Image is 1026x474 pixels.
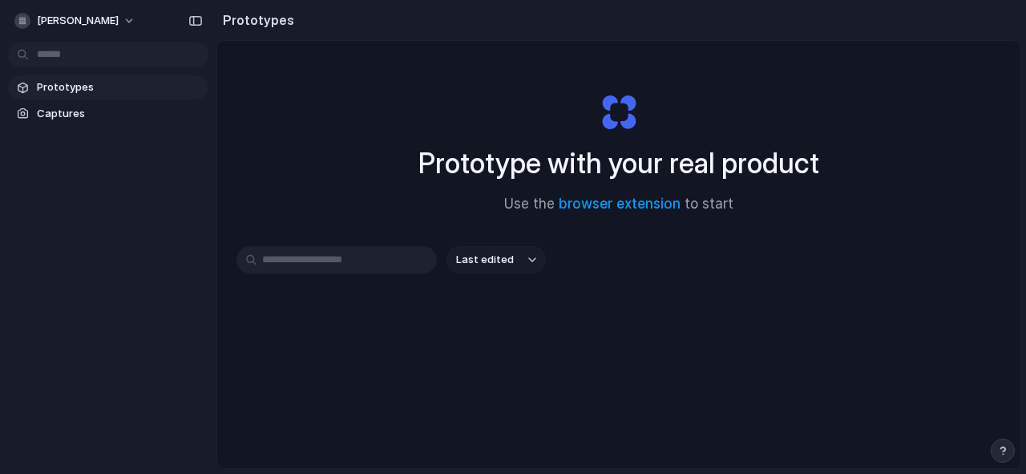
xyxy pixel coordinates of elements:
[37,106,202,122] span: Captures
[37,13,119,29] span: [PERSON_NAME]
[216,10,294,30] h2: Prototypes
[8,8,143,34] button: [PERSON_NAME]
[504,194,733,215] span: Use the to start
[446,246,546,273] button: Last edited
[456,252,514,268] span: Last edited
[37,79,202,95] span: Prototypes
[559,196,681,212] a: browser extension
[8,75,208,99] a: Prototypes
[418,142,819,184] h1: Prototype with your real product
[8,102,208,126] a: Captures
